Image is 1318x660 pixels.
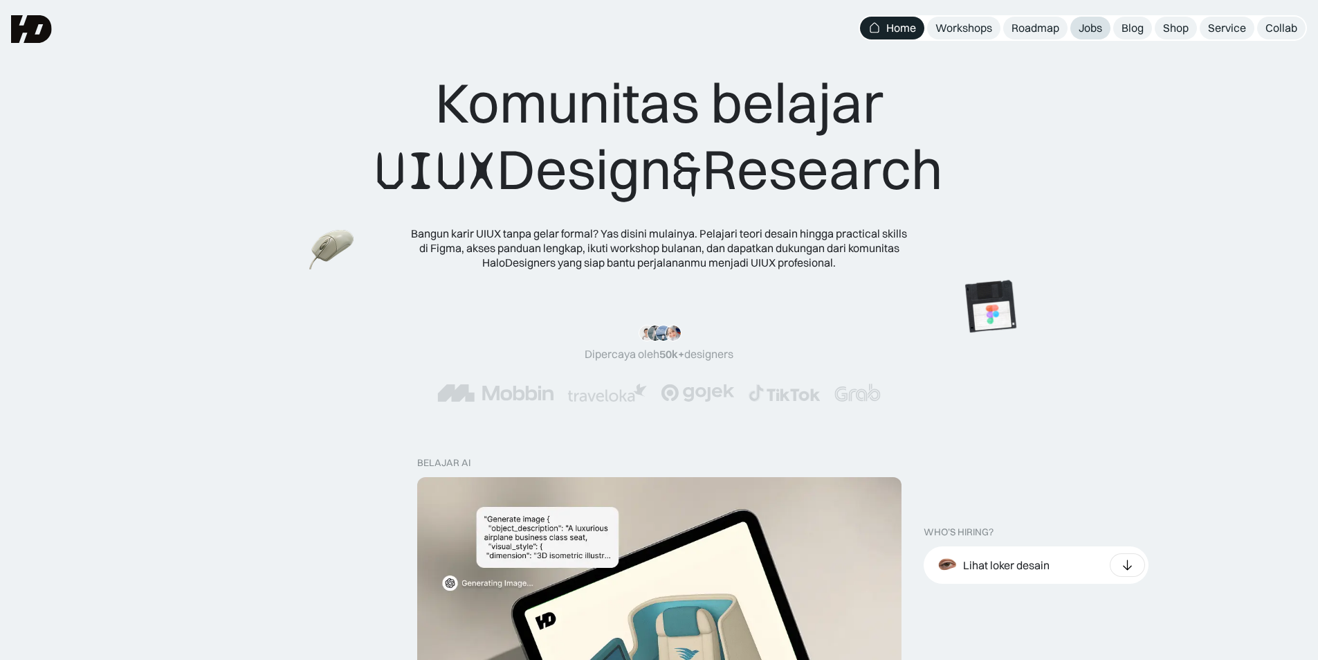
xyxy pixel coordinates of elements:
[963,558,1050,573] div: Lihat loker desain
[927,17,1000,39] a: Workshops
[1070,17,1110,39] a: Jobs
[1113,17,1152,39] a: Blog
[1155,17,1197,39] a: Shop
[935,21,992,35] div: Workshops
[672,138,702,204] span: &
[585,347,733,362] div: Dipercaya oleh designers
[1012,21,1059,35] div: Roadmap
[1265,21,1297,35] div: Collab
[1257,17,1306,39] a: Collab
[410,226,908,269] div: Bangun karir UIUX tanpa gelar formal? Yas disini mulainya. Pelajari teori desain hingga practical...
[1208,21,1246,35] div: Service
[1200,17,1254,39] a: Service
[1163,21,1189,35] div: Shop
[886,21,916,35] div: Home
[860,17,924,39] a: Home
[924,526,994,538] div: WHO’S HIRING?
[417,457,470,469] div: belajar ai
[1079,21,1102,35] div: Jobs
[659,347,684,361] span: 50k+
[375,138,497,204] span: UIUX
[375,69,943,204] div: Komunitas belajar Design Research
[1003,17,1068,39] a: Roadmap
[1122,21,1144,35] div: Blog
